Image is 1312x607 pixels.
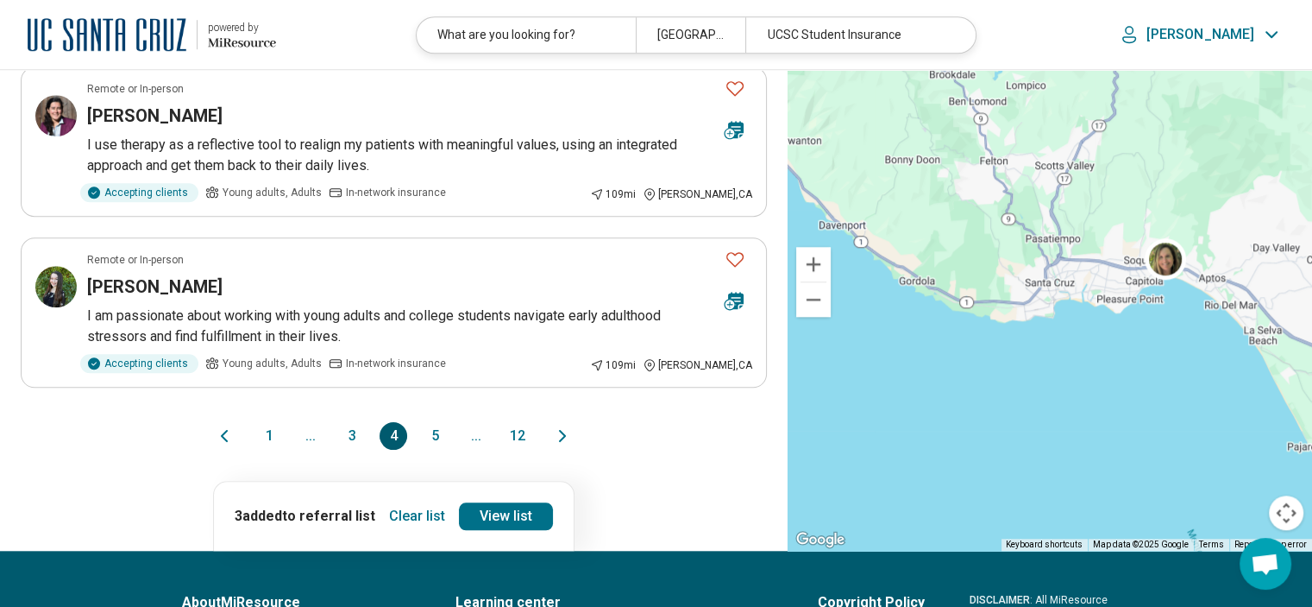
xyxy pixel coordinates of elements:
button: 4 [380,422,407,450]
p: Remote or In-person [87,81,184,97]
div: [PERSON_NAME] , CA [643,357,752,373]
a: University of California at Santa Cruzpowered by [28,14,276,55]
span: ... [297,422,324,450]
div: 109 mi [590,187,636,202]
p: I am passionate about working with young adults and college students navigate early adulthood str... [87,306,752,347]
span: to referral list [282,508,375,524]
div: [GEOGRAPHIC_DATA], [GEOGRAPHIC_DATA], [GEOGRAPHIC_DATA] [636,17,745,53]
button: 1 [255,422,283,450]
div: 109 mi [590,357,636,373]
div: powered by [208,20,276,35]
span: In-network insurance [346,185,446,200]
h3: [PERSON_NAME] [87,104,223,128]
button: Previous page [214,422,235,450]
button: Map camera controls [1269,496,1303,530]
button: 12 [504,422,531,450]
span: In-network insurance [346,356,446,371]
span: Young adults, Adults [223,185,322,200]
a: Report a map error [1234,540,1307,549]
button: Favorite [718,71,752,106]
a: Terms (opens in new tab) [1199,540,1224,549]
button: Zoom out [796,282,831,317]
div: Accepting clients [80,354,198,373]
span: DISCLAIMER [970,594,1030,606]
button: 5 [421,422,449,450]
div: [PERSON_NAME] , CA [643,187,752,202]
span: Young adults, Adults [223,356,322,371]
img: Google [792,528,849,551]
div: UCSC Student Insurance [745,17,964,53]
button: 3 [338,422,366,450]
a: View list [459,503,553,530]
button: Next page [552,422,573,450]
div: Accepting clients [80,183,198,202]
span: Map data ©2025 Google [1093,540,1189,549]
span: ... [462,422,490,450]
div: What are you looking for? [417,17,636,53]
button: Favorite [718,242,752,277]
button: Zoom in [796,247,831,281]
img: University of California at Santa Cruz [28,14,186,55]
a: Open this area in Google Maps (opens a new window) [792,528,849,551]
h3: [PERSON_NAME] [87,275,223,299]
p: 3 added [235,506,375,527]
p: [PERSON_NAME] [1146,26,1254,43]
p: Remote or In-person [87,252,184,268]
button: Keyboard shortcuts [1006,539,1083,551]
div: Open chat [1240,538,1291,590]
p: I use therapy as a reflective tool to realign my patients with meaningful values, using an integr... [87,135,752,176]
button: Clear list [382,503,452,530]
